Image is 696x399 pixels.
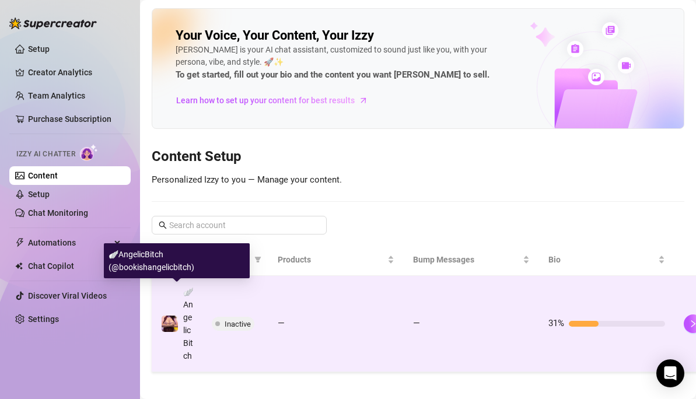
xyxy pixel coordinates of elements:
a: Setup [28,190,50,199]
span: Bump Messages [413,253,520,266]
th: Bio [539,244,674,276]
a: Settings [28,314,59,324]
span: Automations [28,233,111,252]
span: Personalized Izzy to you — Manage your content. [152,174,342,185]
span: Bio [548,253,656,266]
h2: Your Voice, Your Content, Your Izzy [176,27,374,44]
span: 31% [548,318,564,328]
a: Creator Analytics [28,63,121,82]
span: Inactive [225,320,251,328]
span: 🪽AngelicBitch [183,287,193,360]
span: filter [252,251,264,268]
span: — [413,318,420,328]
a: Content [28,171,58,180]
div: 🪽AngelicBitch (@bookishangelicbitch) [104,243,250,278]
img: Chat Copilot [15,262,23,270]
span: Chat Copilot [28,257,111,275]
th: Bump Messages [404,244,539,276]
span: search [159,221,167,229]
img: 🪽AngelicBitch [162,316,178,332]
a: Discover Viral Videos [28,291,107,300]
th: Products [268,244,404,276]
img: AI Chatter [80,144,98,161]
span: thunderbolt [15,238,25,247]
input: Search account [169,219,310,232]
div: [PERSON_NAME] is your AI chat assistant, customized to sound just like you, with your persona, vi... [176,44,515,82]
a: Learn how to set up your content for best results [176,91,377,110]
span: arrow-right [358,94,369,106]
span: — [278,318,285,328]
a: Purchase Subscription [28,114,111,124]
div: Open Intercom Messenger [656,359,684,387]
img: ai-chatter-content-library-cLFOSyPT.png [503,9,684,128]
span: Izzy AI Chatter [16,149,75,160]
img: logo-BBDzfeDw.svg [9,17,97,29]
strong: To get started, fill out your bio and the content you want [PERSON_NAME] to sell. [176,69,489,80]
a: Setup [28,44,50,54]
a: Team Analytics [28,91,85,100]
a: Chat Monitoring [28,208,88,218]
span: Learn how to set up your content for best results [176,94,355,107]
h3: Content Setup [152,148,684,166]
span: filter [254,256,261,263]
span: Products [278,253,385,266]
